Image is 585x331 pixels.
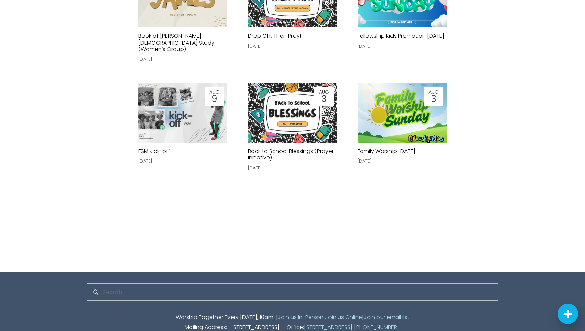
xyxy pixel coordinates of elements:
[358,83,447,143] a: Family Worship Sunday Aug 3
[358,43,372,49] time: [DATE]
[138,158,152,164] time: [DATE]
[130,83,236,143] img: FSM Kick-off
[248,32,301,40] a: Drop Off, Then Pray!
[315,90,333,94] span: Aug
[358,78,447,148] img: Family Worship Sunday
[425,90,442,94] span: Aug
[138,83,227,143] a: FSM Kick-off Aug 9
[358,147,415,155] a: Family Worship [DATE]
[325,312,362,322] a: Join us Online
[206,94,223,103] span: 9
[364,312,409,322] a: Join our email list
[240,83,345,143] img: Back to School Blessings (Prayer Initiative)
[138,56,152,62] time: [DATE]
[248,43,262,49] time: [DATE]
[87,283,498,301] input: Search
[248,165,262,171] time: [DATE]
[278,312,323,322] a: Join us In-Person
[315,94,333,103] span: 3
[138,32,214,53] a: Book of [PERSON_NAME] [DEMOGRAPHIC_DATA] Study (Women’s Group)
[425,94,442,103] span: 3
[358,32,444,40] a: Fellowship Kids Promotion [DATE]
[248,147,334,162] a: Back to School Blessings (Prayer Initiative)
[206,90,223,94] span: Aug
[358,158,372,164] time: [DATE]
[138,147,170,155] a: FSM Kick-off
[248,83,337,143] a: Back to School Blessings (Prayer Initiative) Aug 3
